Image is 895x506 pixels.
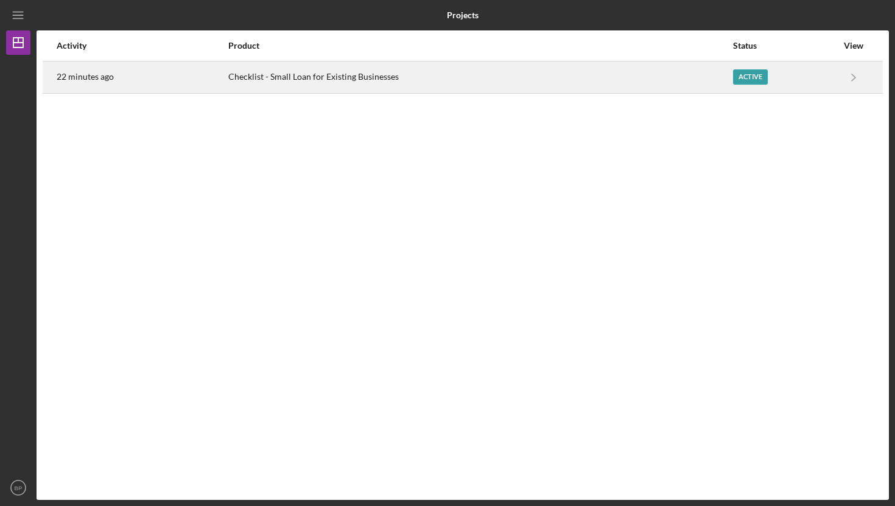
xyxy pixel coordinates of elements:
div: View [838,41,869,51]
div: Activity [57,41,227,51]
div: Product [228,41,732,51]
div: Checklist - Small Loan for Existing Businesses [228,62,732,93]
time: 2025-09-05 21:22 [57,72,114,82]
div: Status [733,41,837,51]
text: BP [15,485,23,491]
div: Active [733,69,768,85]
button: BP [6,476,30,500]
b: Projects [447,10,479,20]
